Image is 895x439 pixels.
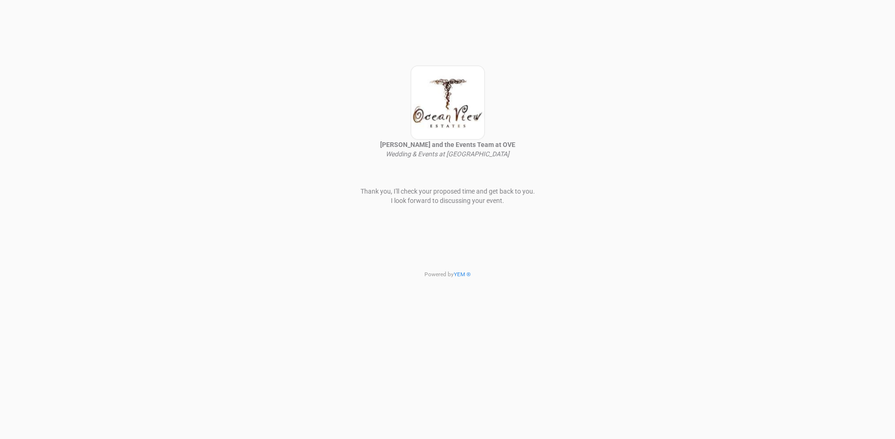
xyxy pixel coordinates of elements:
img: Image.png [410,65,485,140]
strong: [PERSON_NAME] and the Events Team at OVE [380,141,515,148]
i: Wedding & Events at [GEOGRAPHIC_DATA] [386,150,509,158]
a: YEM ® [454,271,471,278]
p: Powered by [331,271,564,279]
p: Thank you, I'll check your proposed time and get back to you. I look forward to discussing your e... [331,187,564,205]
